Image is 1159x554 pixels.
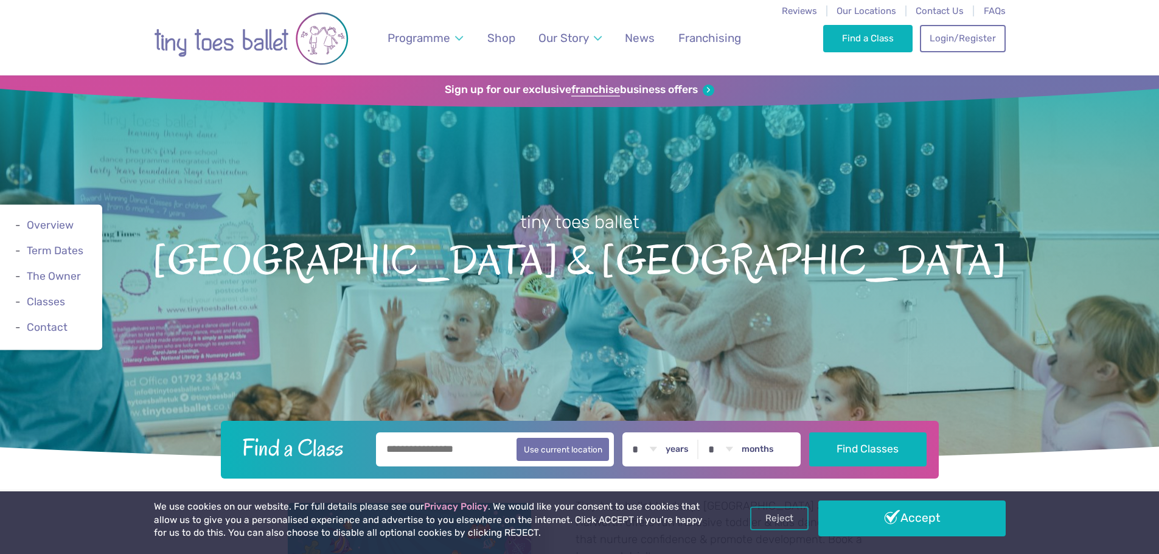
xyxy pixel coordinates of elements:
a: Privacy Policy [424,501,488,512]
a: Contact [27,322,68,334]
a: Classes [27,296,65,308]
a: Login/Register [920,25,1005,52]
span: [GEOGRAPHIC_DATA] & [GEOGRAPHIC_DATA] [21,234,1138,283]
a: Our Locations [837,5,896,16]
span: Shop [487,31,515,45]
a: News [619,24,661,52]
span: Programme [388,31,450,45]
small: tiny toes ballet [520,212,639,232]
button: Use current location [517,438,610,461]
a: Find a Class [823,25,913,52]
a: Overview [27,219,74,231]
label: months [742,444,774,455]
a: FAQs [984,5,1006,16]
a: Sign up for our exclusivefranchisebusiness offers [445,83,714,97]
a: Reject [750,507,809,530]
a: Shop [481,24,521,52]
p: We use cookies on our website. For full details please see our . We would like your consent to us... [154,500,708,540]
h2: Find a Class [232,432,367,463]
img: tiny toes ballet [154,8,349,69]
span: Franchising [678,31,741,45]
a: Term Dates [27,244,83,257]
span: News [625,31,655,45]
label: years [666,444,689,455]
a: Accept [818,500,1006,536]
a: Our Story [532,24,607,52]
a: Franchising [672,24,747,52]
strong: franchise [571,83,620,97]
a: Programme [381,24,468,52]
button: Find Classes [809,432,927,466]
a: Contact Us [916,5,964,16]
a: Reviews [782,5,817,16]
span: Our Story [538,31,589,45]
a: The Owner [27,270,81,282]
